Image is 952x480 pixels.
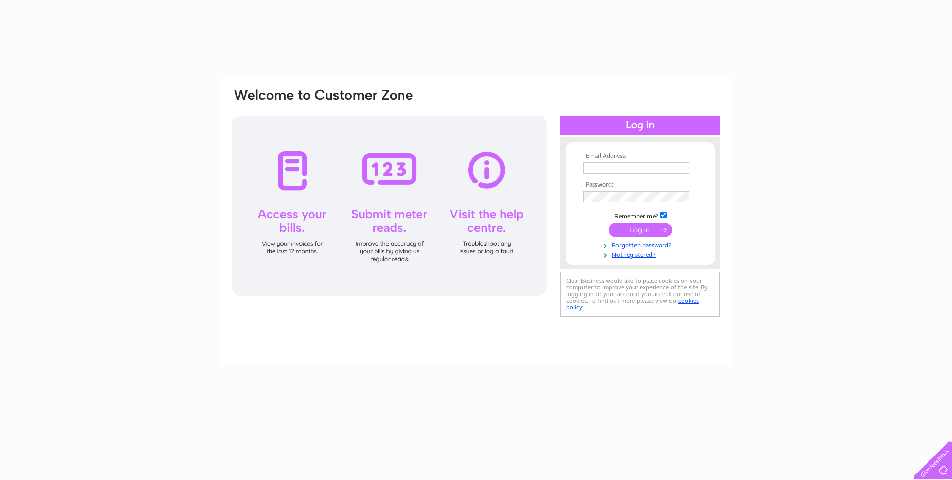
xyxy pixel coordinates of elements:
th: Password: [580,181,700,189]
a: Not registered? [583,249,700,259]
a: Forgotten password? [583,239,700,249]
div: Clear Business would like to place cookies on your computer to improve your experience of the sit... [560,272,720,317]
th: Email Address: [580,153,700,160]
a: cookies policy [566,297,699,311]
input: Submit [609,223,672,237]
td: Remember me? [580,210,700,220]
